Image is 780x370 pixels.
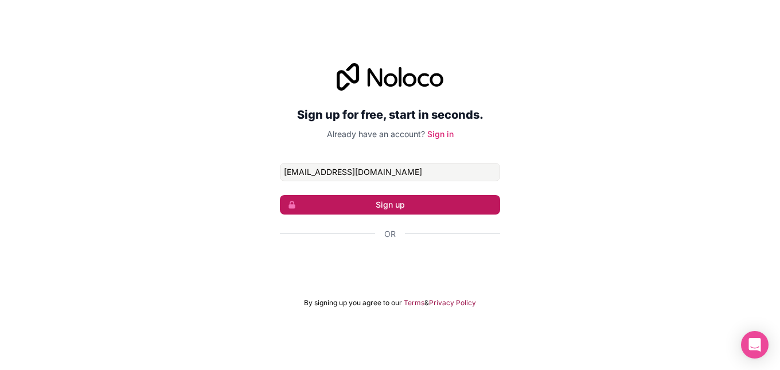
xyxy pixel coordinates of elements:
h2: Sign up for free, start in seconds. [280,104,500,125]
span: Already have an account? [327,129,425,139]
span: By signing up you agree to our [304,298,402,307]
button: Sign up [280,195,500,215]
a: Terms [404,298,424,307]
div: Open Intercom Messenger [741,331,769,359]
span: & [424,298,429,307]
iframe: Sign in with Google Button [274,252,506,278]
a: Sign in [427,129,454,139]
input: Email address [280,163,500,181]
a: Privacy Policy [429,298,476,307]
span: Or [384,228,396,240]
